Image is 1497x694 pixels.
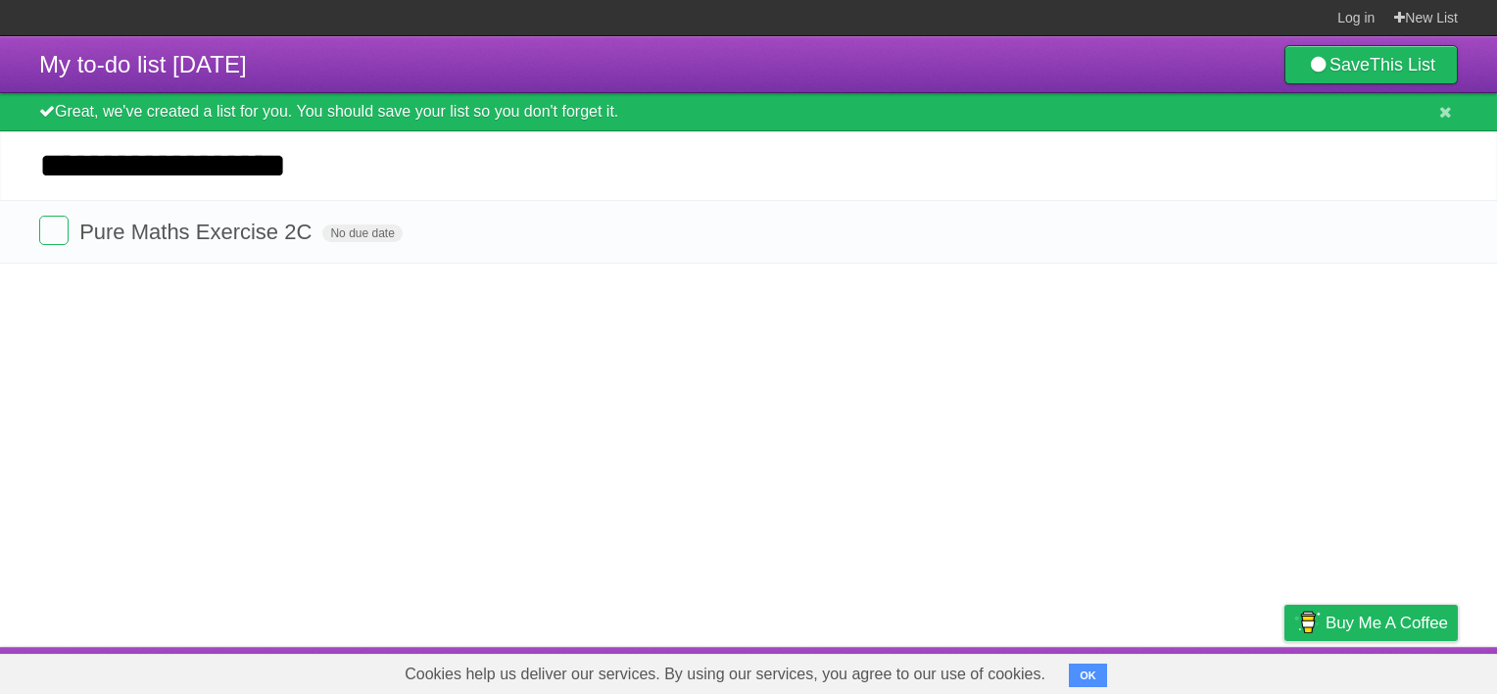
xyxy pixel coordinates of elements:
[1284,45,1458,84] a: SaveThis List
[385,655,1065,694] span: Cookies help us deliver our services. By using our services, you agree to our use of cookies.
[79,220,316,244] span: Pure Maths Exercise 2C
[1024,652,1065,689] a: About
[1088,652,1168,689] a: Developers
[1326,606,1448,640] span: Buy me a coffee
[1294,606,1321,639] img: Buy me a coffee
[1370,55,1435,74] b: This List
[322,224,402,242] span: No due date
[1338,216,1376,248] label: Star task
[1284,605,1458,641] a: Buy me a coffee
[1259,652,1310,689] a: Privacy
[1334,652,1458,689] a: Suggest a feature
[39,216,69,245] label: Done
[39,51,247,77] span: My to-do list [DATE]
[1192,652,1235,689] a: Terms
[1069,664,1107,687] button: OK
